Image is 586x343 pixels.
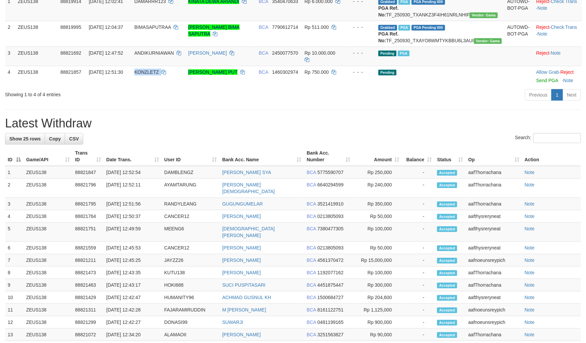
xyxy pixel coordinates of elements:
span: Copy 6640294599 to clipboard [317,182,343,187]
td: Rp 240,000 [353,179,402,198]
span: Accepted [437,307,457,313]
td: CANCER12 [162,210,220,223]
a: Allow Grab [536,69,559,75]
td: 88821751 [72,223,104,242]
td: AUTOWD-BOT-PGA [504,21,533,47]
span: Accepted [437,182,457,188]
span: 88821692 [60,50,81,56]
td: ZEUS138 [23,166,72,179]
td: MEENG6 [162,223,220,242]
td: 11 [5,304,23,316]
a: Note [564,78,574,83]
span: Vendor URL: https://trx31.1velocity.biz [470,12,498,18]
th: Op: activate to sort column ascending [466,147,522,166]
td: Rp 100,000 [353,267,402,279]
td: Rp 350,000 [353,198,402,210]
a: Note [525,307,535,312]
span: Copy 2450077570 to clipboard [272,50,298,56]
span: Accepted [437,320,457,326]
td: RANDYLEANG [162,198,220,210]
a: 1 [551,89,563,101]
a: Reject [536,50,550,56]
span: BCA [307,182,316,187]
a: Note [525,258,535,263]
td: - [402,210,434,223]
td: 88821463 [72,279,104,291]
span: Pending [378,70,396,75]
a: Reject [536,24,550,30]
td: - [402,316,434,329]
td: 88821847 [72,166,104,179]
td: ZEUS138 [23,304,72,316]
td: FAJARAMIRUDDIN [162,304,220,316]
td: 3 [5,47,15,66]
a: [PERSON_NAME] [188,50,227,56]
a: [PERSON_NAME] [222,332,261,337]
a: Note [525,320,535,325]
td: Rp 100,000 [353,223,402,242]
td: 5 [5,223,23,242]
span: Accepted [437,214,457,220]
td: aafnoeunsreypich [466,254,522,267]
td: ZEUS138 [15,66,58,87]
td: 88821311 [72,304,104,316]
td: ZEUS138 [23,210,72,223]
td: 88821211 [72,254,104,267]
a: SUCI PUSPITASARI [222,282,266,288]
td: ZEUS138 [23,291,72,304]
th: Balance: activate to sort column ascending [402,147,434,166]
a: Previous [525,89,552,101]
a: Note [538,31,548,37]
span: Pending [378,51,396,56]
span: BCA [307,245,316,250]
td: [DATE] 12:43:17 [104,279,162,291]
span: Copy 8161122751 to clipboard [317,307,343,312]
span: BCA [307,226,316,231]
td: - [402,198,434,210]
td: ZEUS138 [23,316,72,329]
td: AYAMTARUNG [162,179,220,198]
td: aafnoeunsreypich [466,316,522,329]
td: Rp 900,000 [353,316,402,329]
td: ZEUS138 [23,329,72,341]
td: 4 [5,210,23,223]
th: Status: activate to sort column ascending [434,147,466,166]
td: ZEUS138 [23,279,72,291]
td: Rp 1,125,000 [353,304,402,316]
td: 2 [5,179,23,198]
span: Accepted [437,270,457,276]
span: Accepted [437,283,457,288]
td: Rp 250,000 [353,166,402,179]
td: - [402,304,434,316]
td: 8 [5,267,23,279]
th: Bank Acc. Name: activate to sort column ascending [220,147,304,166]
span: Copy 4451875447 to clipboard [317,282,343,288]
td: - [402,179,434,198]
span: Copy 7380477305 to clipboard [317,226,343,231]
td: [DATE] 12:43:35 [104,267,162,279]
a: Note [525,245,535,250]
span: Rp 10.000.000 [305,50,335,56]
td: [DATE] 12:42:27 [104,316,162,329]
td: - [402,279,434,291]
td: TF_250930_TXAYO8WMTYKBBU6L3AUI [376,21,504,47]
span: [DATE] 12:51:30 [89,69,123,75]
span: Rp 750.000 [305,69,329,75]
td: ZEUS138 [15,47,58,66]
span: BCA [307,307,316,312]
span: Marked by aafsolysreylen [398,51,410,56]
span: BCA [307,258,316,263]
td: · · [534,21,582,47]
td: [DATE] 12:52:11 [104,179,162,198]
td: - [402,267,434,279]
td: 2 [5,21,15,47]
td: 88821559 [72,242,104,254]
div: - - - [348,69,373,75]
span: Copy 1460302974 to clipboard [272,69,298,75]
span: Show 25 rows [9,136,41,141]
td: Rp 50,000 [353,242,402,254]
td: [DATE] 12:52:54 [104,166,162,179]
span: Rp 511.000 [305,24,329,30]
span: Copy 4561370472 to clipboard [317,258,343,263]
td: ZEUS138 [23,223,72,242]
